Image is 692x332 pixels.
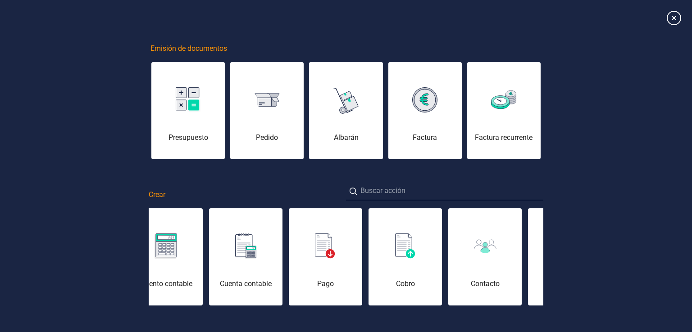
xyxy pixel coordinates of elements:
img: img-albaran.svg [333,85,359,115]
div: Albarán [309,132,382,143]
img: img-cobro.svg [395,233,416,259]
div: Cuenta contable [209,278,282,289]
img: img-presupuesto.svg [176,87,201,113]
div: Factura [388,132,462,143]
img: img-cliente.svg [473,239,498,254]
img: img-factura.svg [412,87,437,112]
span: Crear [149,189,165,200]
img: img-factura-recurrente.svg [491,90,516,109]
div: Factura recurrente [467,132,541,143]
div: Pedido [230,132,304,143]
div: Contacto [448,278,522,289]
img: img-asiento-contable.svg [155,233,177,259]
img: img-cuenta-contable.svg [235,233,256,259]
span: Emisión de documentos [150,43,227,54]
div: Cobro [369,278,442,289]
div: Asiento contable [129,278,202,289]
img: img-pago.svg [315,233,336,259]
div: Pago [289,278,362,289]
input: Buscar acción [346,182,543,200]
img: img-pedido.svg [255,93,280,107]
div: Presupuesto [151,132,225,143]
div: Artículo [528,278,601,289]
